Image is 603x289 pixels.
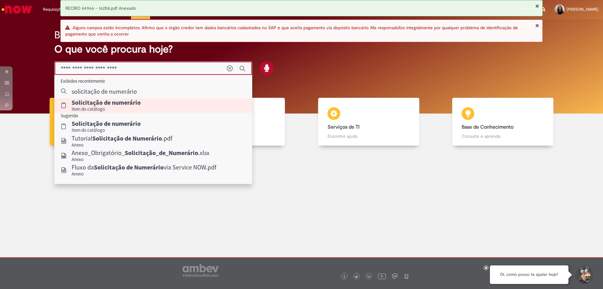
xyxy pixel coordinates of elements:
[343,275,346,278] img: logo_footer_facebook.png
[328,133,410,139] p: Encontre ajuda
[392,273,398,279] img: logo_footer_workplace.png
[462,124,513,130] b: Base de Conhecimento
[301,98,436,146] a: Serviços de TI Encontre ajuda
[54,30,182,41] h2: Boa tarde, [PERSON_NAME]
[404,273,409,279] img: logo_footer_naosei.png
[65,5,136,11] span: RECIBO 44966 - 16258.pdf Anexado
[54,44,549,55] h2: O que você procura hoje?
[490,265,568,284] div: Oi, como posso te ajudar hoje?
[1,3,33,16] img: ServiceNow
[33,98,167,146] a: Tirar dúvidas Tirar dúvidas com Lupi Assist e Gen Ai
[462,133,544,139] p: Consulte e aprenda
[65,25,518,37] span: Alguns campos estão incompletos: Afirmo que o órgão credor tem dados bancários cadastrados no SAP...
[436,98,570,146] a: Base de Conhecimento Consulte e aprenda
[355,275,358,278] img: logo_footer_twitter.png
[328,124,360,130] b: Serviços de TI
[567,7,598,12] span: [PERSON_NAME]
[575,265,594,284] button: Iniciar Conversa de Suporte
[182,264,219,277] img: logo_footer_ambev_rotulo_gray.png
[535,3,539,8] button: Fechar Notificação
[43,6,65,13] span: Requisições
[535,23,539,28] button: Fechar Notificação
[378,272,386,280] img: logo_footer_youtube.png
[367,275,371,279] img: logo_footer_linkedin.png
